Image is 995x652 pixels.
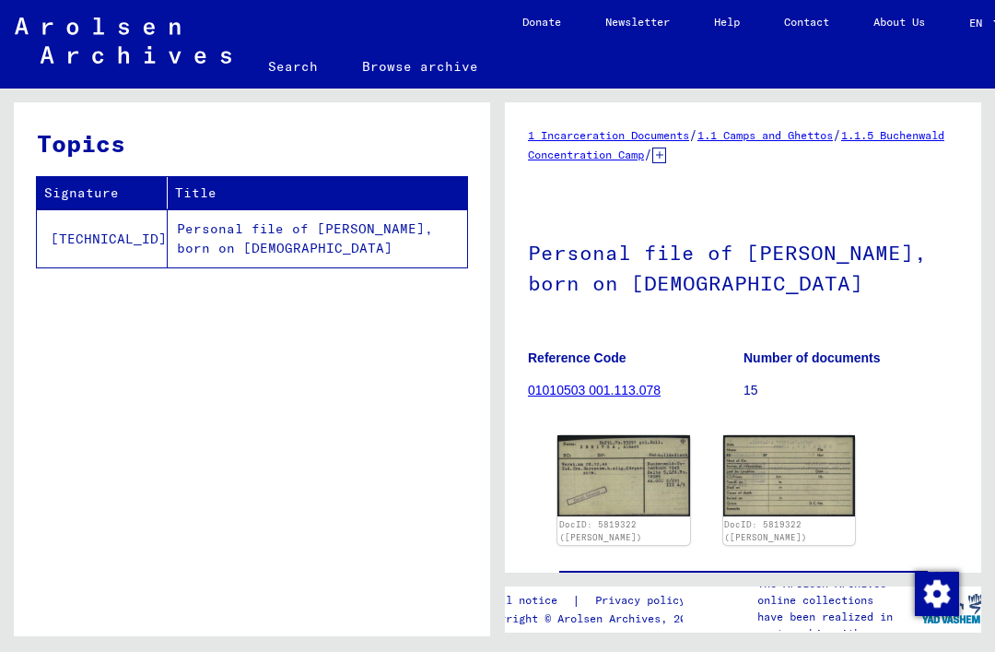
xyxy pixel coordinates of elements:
a: Browse archive [340,44,500,89]
p: have been realized in partnership with [757,609,921,642]
a: DocID: 5819322 ([PERSON_NAME]) [724,519,807,542]
span: EN [969,17,989,30]
img: 002.jpg [723,435,856,517]
span: / [689,126,697,143]
a: Privacy policy [580,591,708,611]
img: Change consent [915,572,959,616]
a: 1.1 Camps and Ghettos [697,128,833,142]
b: Reference Code [528,350,626,365]
a: Search [246,44,340,89]
p: The Arolsen Archives online collections [757,575,921,609]
td: [TECHNICAL_ID] [37,209,168,267]
a: 1 Incarceration Documents [528,128,689,142]
b: Number of documents [743,350,881,365]
div: | [480,591,708,611]
th: Signature [37,177,168,209]
td: Personal file of [PERSON_NAME], born on [DEMOGRAPHIC_DATA] [168,209,467,267]
p: 15 [743,381,958,400]
span: / [833,126,841,143]
a: 01010503 001.113.078 [528,383,661,397]
img: Arolsen_neg.svg [15,18,231,64]
h3: Topics [37,125,466,161]
img: 001.jpg [557,435,690,517]
a: DocID: 5819322 ([PERSON_NAME]) [559,519,642,542]
a: Legal notice [480,591,572,611]
span: / [644,146,652,162]
th: Title [168,177,467,209]
p: Copyright © Arolsen Archives, 2021 [480,611,708,627]
h1: Personal file of [PERSON_NAME], born on [DEMOGRAPHIC_DATA] [528,210,958,322]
